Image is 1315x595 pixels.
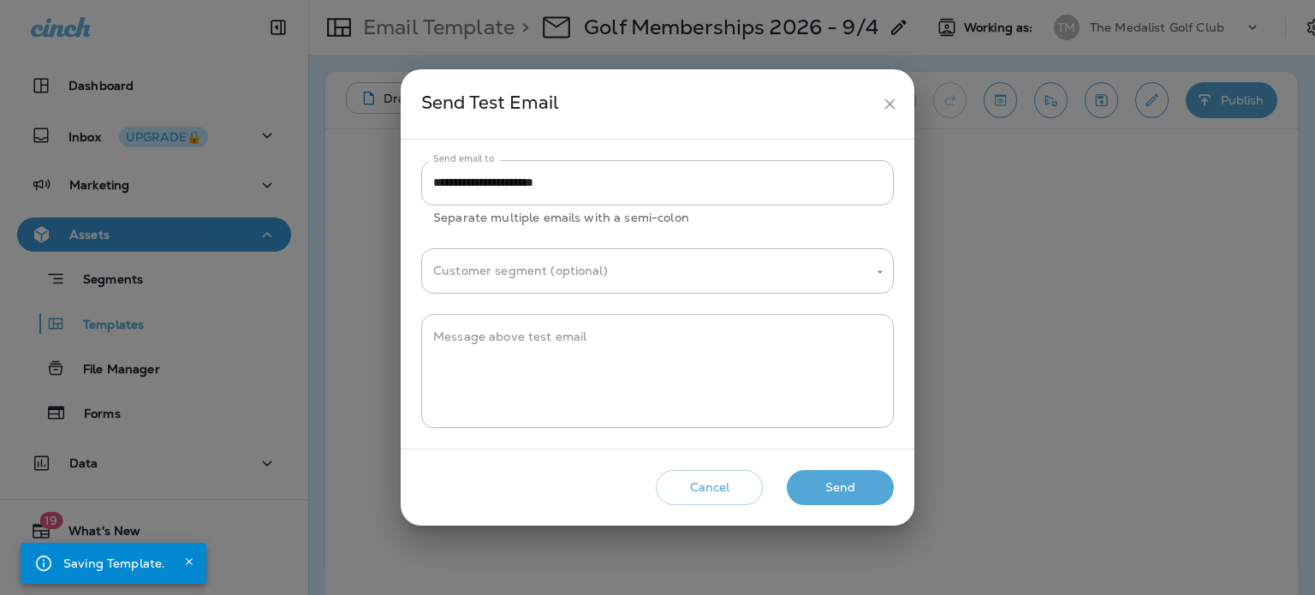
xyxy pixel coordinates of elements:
[433,208,882,228] p: Separate multiple emails with a semi-colon
[872,265,888,280] button: Open
[421,88,874,120] div: Send Test Email
[656,470,763,505] button: Cancel
[433,152,494,165] label: Send email to
[874,88,906,120] button: close
[787,470,894,505] button: Send
[179,551,199,572] button: Close
[63,548,165,579] div: Saving Template.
